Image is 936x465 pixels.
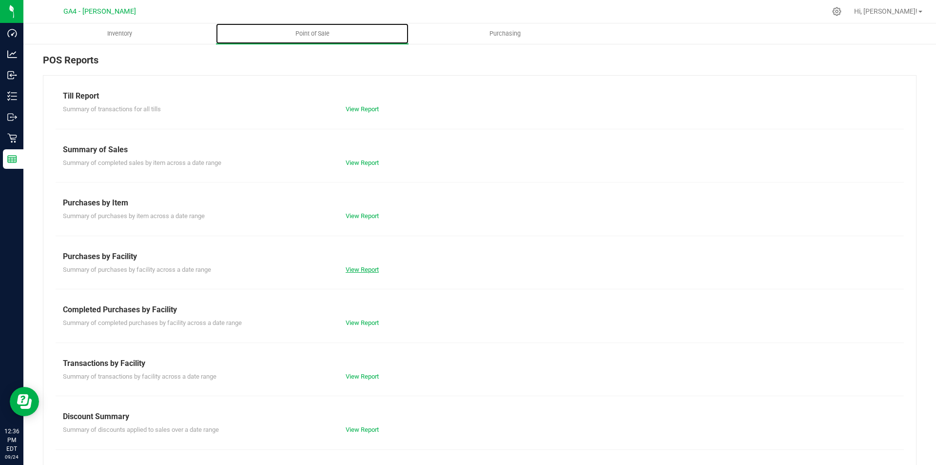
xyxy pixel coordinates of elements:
[7,112,17,122] inline-svg: Outbound
[7,70,17,80] inline-svg: Inbound
[63,144,897,156] div: Summary of Sales
[7,154,17,164] inline-svg: Reports
[346,159,379,166] a: View Report
[7,28,17,38] inline-svg: Dashboard
[63,251,897,263] div: Purchases by Facility
[346,266,379,273] a: View Report
[63,266,211,273] span: Summary of purchases by facility across a date range
[7,91,17,101] inline-svg: Inventory
[63,159,221,166] span: Summary of completed sales by item across a date range
[63,197,897,209] div: Purchases by Item
[63,426,219,433] span: Summary of discounts applied to sales over a date range
[7,133,17,143] inline-svg: Retail
[346,105,379,113] a: View Report
[346,212,379,220] a: View Report
[7,49,17,59] inline-svg: Analytics
[4,427,19,453] p: 12:36 PM EDT
[63,304,897,316] div: Completed Purchases by Facility
[10,387,39,416] iframe: Resource center
[409,23,601,44] a: Purchasing
[63,411,897,423] div: Discount Summary
[43,53,916,75] div: POS Reports
[63,105,161,113] span: Summary of transactions for all tills
[346,319,379,326] a: View Report
[216,23,409,44] a: Point of Sale
[94,29,145,38] span: Inventory
[346,373,379,380] a: View Report
[63,90,897,102] div: Till Report
[63,7,136,16] span: GA4 - [PERSON_NAME]
[346,426,379,433] a: View Report
[831,7,843,16] div: Manage settings
[63,373,216,380] span: Summary of transactions by facility across a date range
[476,29,534,38] span: Purchasing
[23,23,216,44] a: Inventory
[63,358,897,369] div: Transactions by Facility
[63,319,242,326] span: Summary of completed purchases by facility across a date range
[854,7,917,15] span: Hi, [PERSON_NAME]!
[282,29,343,38] span: Point of Sale
[63,212,205,220] span: Summary of purchases by item across a date range
[4,453,19,461] p: 09/24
